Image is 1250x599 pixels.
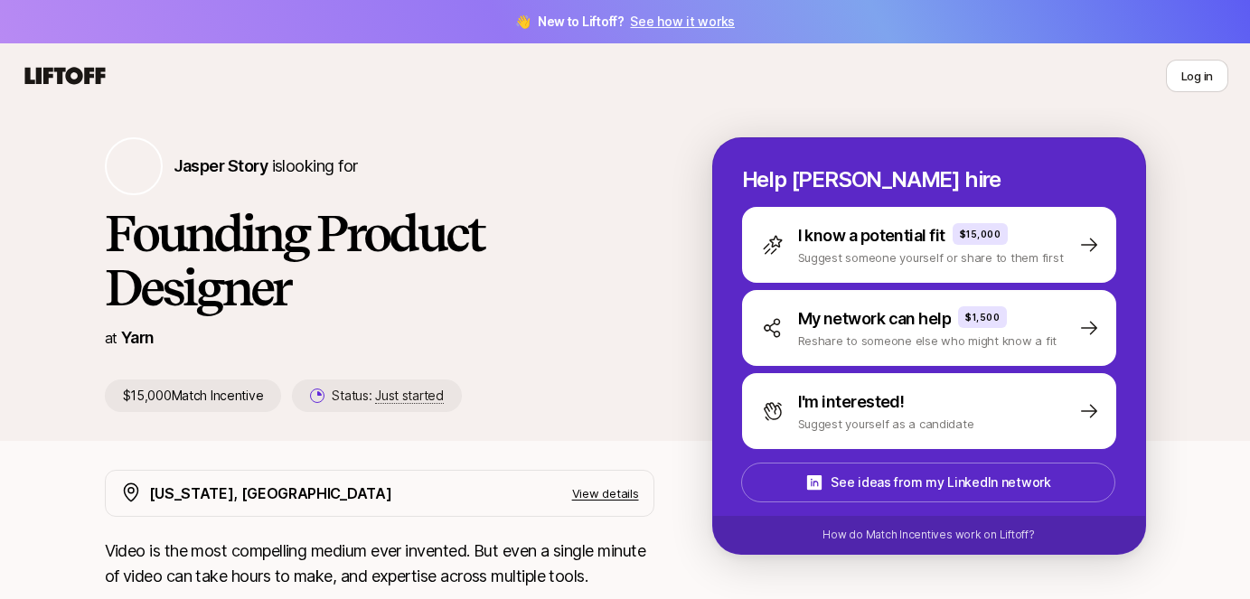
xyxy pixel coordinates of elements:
[822,527,1034,543] p: How do Match Incentives work on Liftoff?
[965,310,1000,324] p: $1,500
[121,328,155,347] a: Yarn
[105,538,654,589] p: Video is the most compelling medium ever invented. But even a single minute of video can take hou...
[332,385,443,407] p: Status:
[798,248,1064,267] p: Suggest someone yourself or share to them first
[742,167,1116,192] p: Help [PERSON_NAME] hire
[630,14,735,29] a: See how it works
[149,482,392,505] p: [US_STATE], [GEOGRAPHIC_DATA]
[515,11,735,33] span: 👋 New to Liftoff?
[831,472,1050,493] p: See ideas from my LinkedIn network
[960,227,1001,241] p: $15,000
[741,463,1115,502] button: See ideas from my LinkedIn network
[798,332,1057,350] p: Reshare to someone else who might know a fit
[174,156,268,175] span: Jasper Story
[572,484,639,502] p: View details
[105,326,117,350] p: at
[174,154,358,179] p: is looking for
[798,223,945,248] p: I know a potential fit
[798,306,952,332] p: My network can help
[798,415,974,433] p: Suggest yourself as a candidate
[375,388,444,404] span: Just started
[1166,60,1228,92] button: Log in
[105,206,654,314] h1: Founding Product Designer
[105,379,282,412] p: $15,000 Match Incentive
[798,389,905,415] p: I'm interested!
